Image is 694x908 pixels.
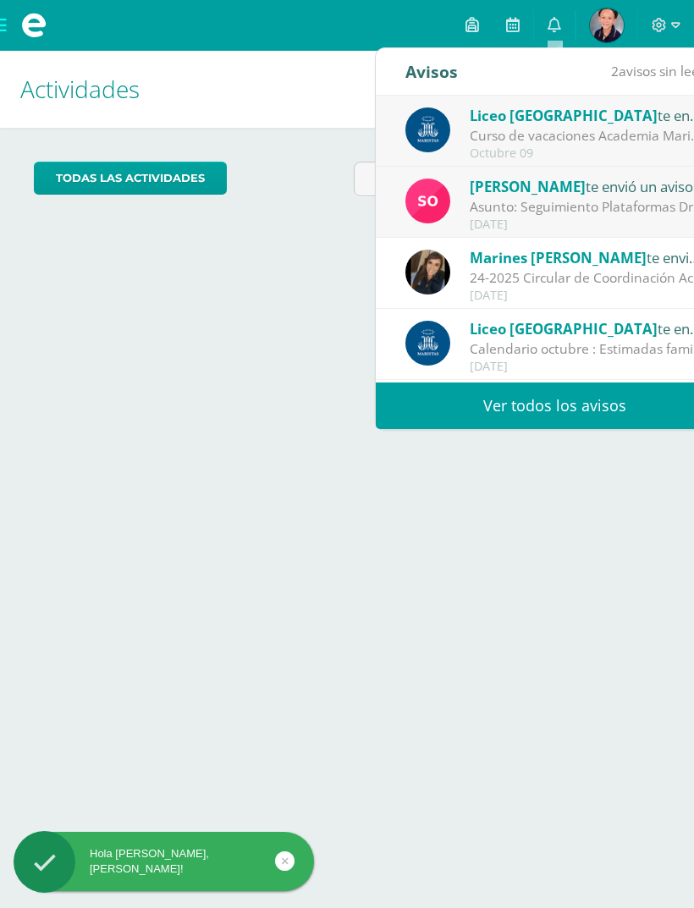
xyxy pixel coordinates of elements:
[405,48,458,95] div: Avisos
[405,179,450,223] img: b0f82de84d30251a6782a19331aa7b8a.png
[470,106,658,125] span: Liceo [GEOGRAPHIC_DATA]
[470,319,658,338] span: Liceo [GEOGRAPHIC_DATA]
[470,177,586,196] span: [PERSON_NAME]
[14,846,314,877] div: Hola [PERSON_NAME], [PERSON_NAME]!
[470,248,647,267] span: Marines [PERSON_NAME]
[405,250,450,294] img: 6f99ca85ee158e1ea464f4dd0b53ae36.png
[355,162,659,195] input: Busca una actividad próxima aquí...
[590,8,624,42] img: 319dd6542c337c9c96edb9391cb49051.png
[405,321,450,366] img: b41cd0bd7c5dca2e84b8bd7996f0ae72.png
[20,51,674,128] h1: Actividades
[611,62,619,80] span: 2
[405,107,450,152] img: b41cd0bd7c5dca2e84b8bd7996f0ae72.png
[34,162,227,195] a: todas las Actividades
